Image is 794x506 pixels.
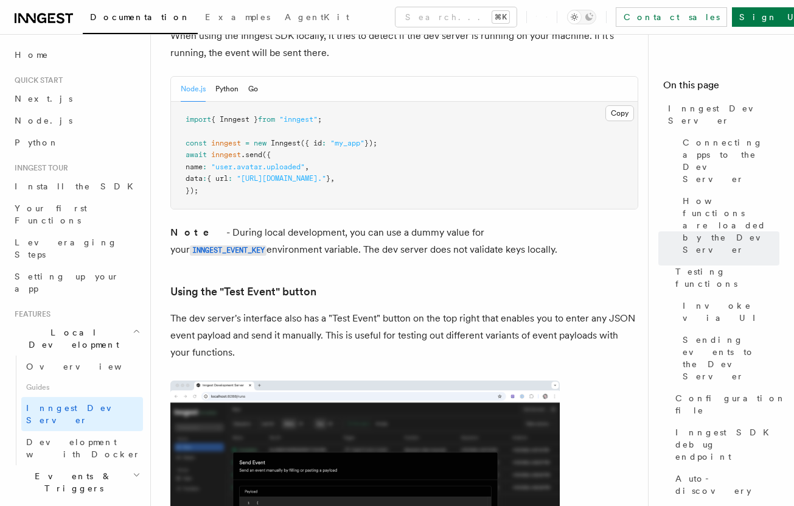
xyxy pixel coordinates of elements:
span: Sending events to the Dev Server [683,334,779,382]
a: Configuration file [670,387,779,421]
a: How functions are loaded by the Dev Server [678,190,779,261]
a: Examples [198,4,277,33]
span: "my_app" [330,139,364,147]
span: Development with Docker [26,437,141,459]
button: Node.js [181,77,206,102]
a: INNGEST_EVENT_KEY [190,244,266,255]
span: from [258,115,275,124]
button: Copy [605,105,634,121]
span: Testing functions [675,265,779,290]
span: Features [10,309,50,319]
span: Python [15,138,59,147]
strong: Note [170,227,226,238]
a: Connecting apps to the Dev Server [678,132,779,190]
span: import [186,115,211,124]
span: Invoke via UI [683,300,779,324]
span: Documentation [90,12,190,22]
a: Inngest Dev Server [663,97,779,132]
a: Setting up your app [10,265,143,300]
span: Leveraging Steps [15,237,117,259]
span: "inngest" [279,115,318,124]
span: Setting up your app [15,272,119,293]
span: Home [15,49,49,61]
span: Inngest Dev Server [668,102,779,127]
span: { url [207,174,228,183]
span: = [245,139,249,147]
span: Inngest [271,139,301,147]
a: Development with Docker [21,431,143,465]
a: AgentKit [277,4,357,33]
span: }); [186,186,198,195]
span: await [186,150,207,159]
span: How functions are loaded by the Dev Server [683,195,779,256]
span: data [186,174,203,183]
code: INNGEST_EVENT_KEY [190,245,266,256]
span: : [228,174,232,183]
a: Using the "Test Event" button [170,283,316,300]
span: Connecting apps to the Dev Server [683,136,779,185]
span: inngest [211,150,241,159]
a: Next.js [10,88,143,110]
a: Node.js [10,110,143,132]
button: Go [248,77,258,102]
a: Auto-discovery [670,468,779,502]
a: Invoke via UI [678,295,779,329]
span: Inngest Dev Server [26,403,130,425]
span: inngest [211,139,241,147]
span: Install the SDK [15,181,141,191]
span: .send [241,150,262,159]
span: Inngest tour [10,163,68,173]
button: Local Development [10,322,143,356]
span: } [326,174,330,183]
span: }); [364,139,377,147]
button: Python [215,77,239,102]
span: const [186,139,207,147]
span: , [305,163,309,171]
p: The dev server's interface also has a "Test Event" button on the top right that enables you to en... [170,310,638,361]
a: Your first Functions [10,197,143,231]
a: Contact sales [616,7,727,27]
span: : [322,139,326,147]
span: ({ [262,150,271,159]
span: Configuration file [675,392,786,416]
span: Inngest SDK debug endpoint [675,426,779,463]
p: - During local development, you can use a dummy value for your environment variable. The dev serv... [170,224,638,259]
a: Leveraging Steps [10,231,143,265]
span: { Inngest } [211,115,258,124]
button: Search...⌘K [395,7,517,27]
span: Local Development [10,326,133,351]
span: ({ id [301,139,322,147]
span: AgentKit [285,12,349,22]
a: Overview [21,356,143,378]
span: "user.avatar.uploaded" [211,163,305,171]
a: Testing functions [670,261,779,295]
span: Your first Functions [15,203,87,225]
span: , [330,174,335,183]
button: Toggle dark mode [567,10,596,24]
kbd: ⌘K [492,11,509,23]
span: Quick start [10,76,63,85]
span: "[URL][DOMAIN_NAME]." [237,174,326,183]
span: Node.js [15,116,72,125]
span: Next.js [15,94,72,104]
span: new [254,139,266,147]
a: Documentation [83,4,198,34]
span: Overview [26,362,151,371]
h4: On this page [663,78,779,97]
span: : [203,174,207,183]
p: When using the Inngest SDK locally, it tries to detect if the dev server is running on your machi... [170,27,638,61]
button: Events & Triggers [10,465,143,499]
span: Events & Triggers [10,470,133,494]
a: Install the SDK [10,175,143,197]
span: Guides [21,378,143,397]
span: ; [318,115,322,124]
span: name [186,163,203,171]
a: Sending events to the Dev Server [678,329,779,387]
span: Examples [205,12,270,22]
a: Python [10,132,143,153]
span: Auto-discovery [675,473,779,497]
div: Local Development [10,356,143,465]
span: : [203,163,207,171]
a: Inngest SDK debug endpoint [670,421,779,468]
a: Inngest Dev Server [21,397,143,431]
